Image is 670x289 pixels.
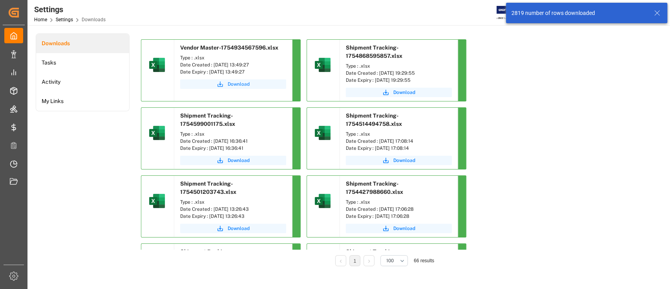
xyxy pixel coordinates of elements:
[346,131,452,138] div: Type : .xlsx
[180,156,286,165] button: Download
[36,53,129,72] a: Tasks
[180,199,286,206] div: Type : .xlsx
[180,213,286,220] div: Date Expiry : [DATE] 13:26:43
[180,44,278,51] span: Vendor Master-1754934567596.xlsx
[180,224,286,233] button: Download
[414,258,434,263] span: 66 results
[511,9,646,17] div: 2819 number of rows downloaded
[34,17,47,22] a: Home
[346,138,452,145] div: Date Created : [DATE] 17:08:14
[180,138,286,145] div: Date Created : [DATE] 16:36:41
[346,249,401,263] span: Shipment Tracking-1754409451237.xlsx
[228,81,250,88] span: Download
[180,145,286,152] div: Date Expiry : [DATE] 16:36:41
[313,55,332,74] img: microsoft-excel-2019--v1.png
[349,255,360,266] li: 1
[148,55,166,74] img: microsoft-excel-2019--v1.png
[363,255,374,266] li: Next Page
[386,257,394,264] span: 100
[346,224,452,233] button: Download
[380,255,408,266] button: open menu
[228,225,250,232] span: Download
[180,79,286,89] button: Download
[346,156,452,165] button: Download
[36,72,129,92] a: Activity
[346,77,452,84] div: Date Expiry : [DATE] 19:29:55
[346,180,403,195] span: Shipment Tracking-1754427988660.xlsx
[346,63,452,70] div: Type : .xlsx
[346,145,452,152] div: Date Expiry : [DATE] 17:08:14
[497,6,524,20] img: Exertis%20JAM%20-%20Email%20Logo.jpg_1722504956.jpg
[180,180,236,195] span: Shipment Tracking-1754501203743.xlsx
[393,225,415,232] span: Download
[180,249,236,263] span: Shipment Booking-1754409481943.xlsx
[346,199,452,206] div: Type : .xlsx
[180,54,286,61] div: Type : .xlsx
[180,112,235,127] span: Shipment Tracking-1754599001175.xlsx
[335,255,346,266] li: Previous Page
[180,206,286,213] div: Date Created : [DATE] 13:26:43
[56,17,73,22] a: Settings
[34,4,106,15] div: Settings
[228,157,250,164] span: Download
[36,92,129,111] a: My Links
[180,68,286,75] div: Date Expiry : [DATE] 13:49:27
[180,61,286,68] div: Date Created : [DATE] 13:49:27
[346,213,452,220] div: Date Expiry : [DATE] 17:06:28
[393,89,415,96] span: Download
[180,131,286,138] div: Type : .xlsx
[313,191,332,210] img: microsoft-excel-2019--v1.png
[148,191,166,210] img: microsoft-excel-2019--v1.png
[346,88,452,97] button: Download
[36,34,129,53] a: Downloads
[393,157,415,164] span: Download
[354,258,356,264] a: 1
[346,70,452,77] div: Date Created : [DATE] 19:29:55
[346,206,452,213] div: Date Created : [DATE] 17:06:28
[313,123,332,142] img: microsoft-excel-2019--v1.png
[346,112,402,127] span: Shipment Tracking-1754514494758.xlsx
[148,123,166,142] img: microsoft-excel-2019--v1.png
[346,44,402,59] span: Shipment Tracking-1754868595857.xlsx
